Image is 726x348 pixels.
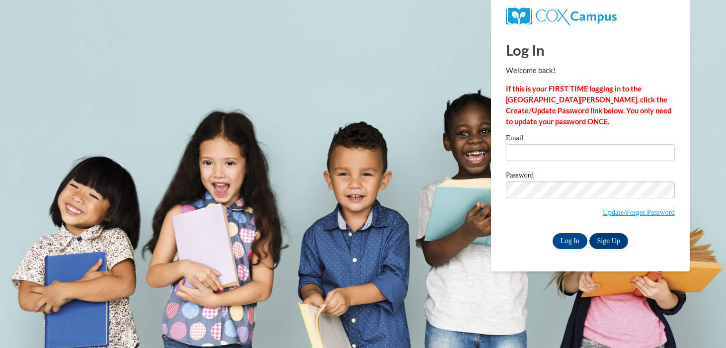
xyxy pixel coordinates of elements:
a: Update/Forgot Password [603,208,675,216]
input: Log In [553,233,587,249]
h1: Log In [506,40,675,60]
strong: If this is your FIRST TIME logging in to the [GEOGRAPHIC_DATA][PERSON_NAME], click the Create/Upd... [506,85,671,126]
label: Email [506,134,675,144]
img: COX Campus [506,7,617,25]
p: Welcome back! [506,65,675,76]
a: Sign Up [589,233,628,249]
a: COX Campus [506,11,617,20]
label: Password [506,172,675,181]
